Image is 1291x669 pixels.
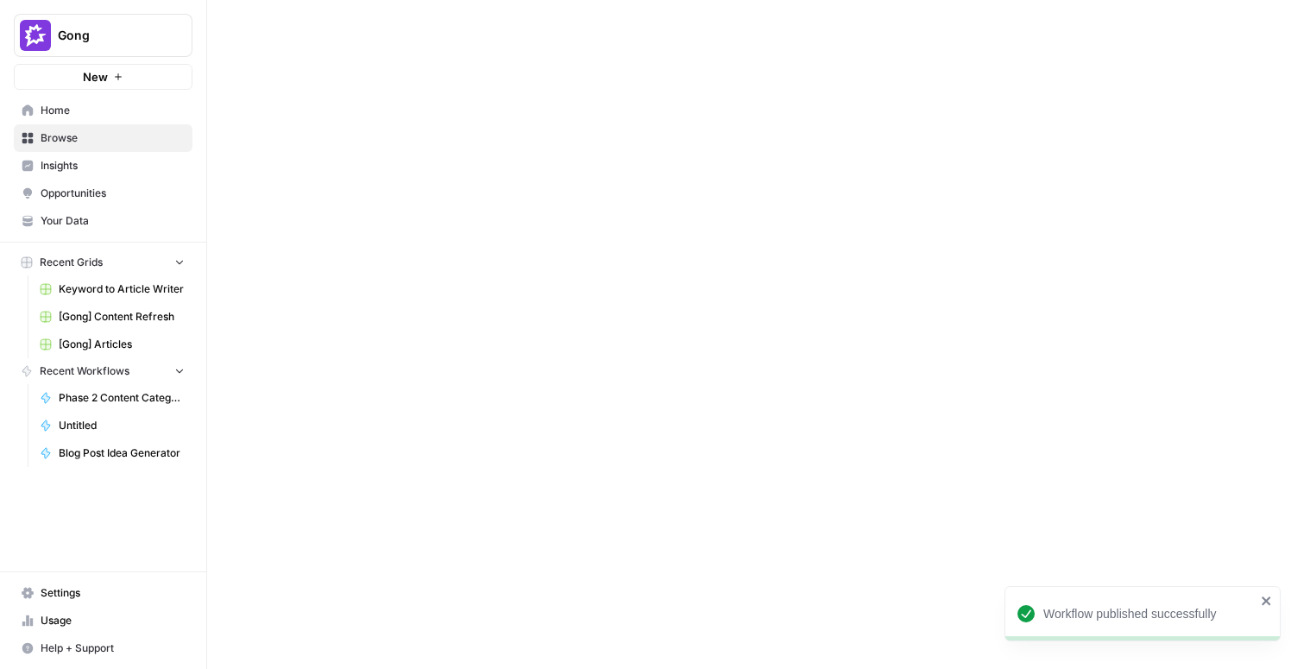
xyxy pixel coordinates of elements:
[41,613,185,628] span: Usage
[14,634,192,662] button: Help + Support
[59,281,185,297] span: Keyword to Article Writer
[14,152,192,180] a: Insights
[32,331,192,358] a: [Gong] Articles
[14,64,192,90] button: New
[14,249,192,275] button: Recent Grids
[32,412,192,439] a: Untitled
[41,585,185,601] span: Settings
[59,390,185,406] span: Phase 2 Content Categorizer
[40,363,129,379] span: Recent Workflows
[14,124,192,152] a: Browse
[1043,605,1256,622] div: Workflow published successfully
[41,213,185,229] span: Your Data
[41,186,185,201] span: Opportunities
[32,384,192,412] a: Phase 2 Content Categorizer
[58,27,162,44] span: Gong
[59,337,185,352] span: [Gong] Articles
[83,68,108,85] span: New
[59,418,185,433] span: Untitled
[40,255,103,270] span: Recent Grids
[20,20,51,51] img: Gong Logo
[14,607,192,634] a: Usage
[59,445,185,461] span: Blog Post Idea Generator
[14,180,192,207] a: Opportunities
[32,439,192,467] a: Blog Post Idea Generator
[14,14,192,57] button: Workspace: Gong
[41,641,185,656] span: Help + Support
[59,309,185,325] span: [Gong] Content Refresh
[14,579,192,607] a: Settings
[14,97,192,124] a: Home
[41,103,185,118] span: Home
[41,130,185,146] span: Browse
[32,275,192,303] a: Keyword to Article Writer
[14,358,192,384] button: Recent Workflows
[14,207,192,235] a: Your Data
[1261,594,1273,608] button: close
[41,158,185,174] span: Insights
[32,303,192,331] a: [Gong] Content Refresh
